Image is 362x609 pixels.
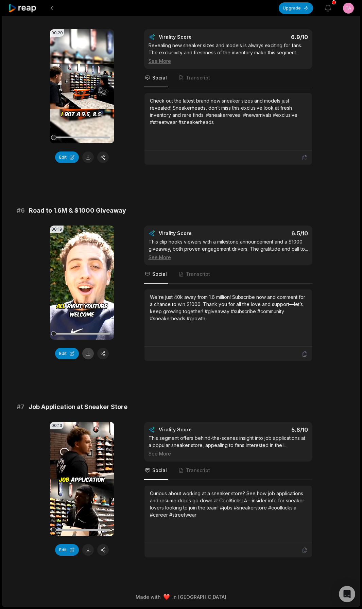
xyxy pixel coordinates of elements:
span: # 6 [17,206,25,215]
button: Upgrade [279,2,313,14]
div: See More [149,450,308,457]
div: Open Intercom Messenger [339,586,355,602]
video: Your browser does not support mp4 format. [50,29,114,143]
span: Transcript [186,467,210,474]
div: We're just 40k away from 1.6 million! Subscribe now and comment for a chance to win $1000. Thank ... [150,293,307,322]
img: heart emoji [163,594,170,600]
span: Social [152,74,167,81]
span: Road to 1.6M & $1000 Giveaway [29,206,126,215]
div: This clip hooks viewers with a milestone announcement and a $1000 giveaway, both proven engagemen... [149,238,308,261]
video: Your browser does not support mp4 format. [50,422,114,536]
div: Virality Score [159,426,232,433]
span: Transcript [186,271,210,277]
span: Transcript [186,74,210,81]
div: See More [149,57,308,65]
span: Social [152,467,167,474]
span: Job Application at Sneaker Store [29,402,127,412]
nav: Tabs [144,69,312,87]
video: Your browser does not support mp4 format. [50,226,114,340]
span: Social [152,271,167,277]
button: Edit [55,348,79,359]
button: Edit [55,544,79,556]
div: Virality Score [159,230,232,237]
div: Curious about working at a sneaker store? See how job applications and resume drops go down at Co... [150,490,307,518]
div: 6.9 /10 [235,34,308,40]
div: See More [149,254,308,261]
button: Edit [55,151,79,163]
div: 6.5 /10 [235,230,308,237]
div: Revealing new sneaker sizes and models is always exciting for fans. The exclusivity and freshness... [149,42,308,65]
nav: Tabs [144,462,312,480]
div: Virality Score [159,34,232,40]
div: Made with in [GEOGRAPHIC_DATA] [8,593,354,601]
div: Check out the latest brand new sneaker sizes and models just revealed! Sneakerheads, don’t miss t... [150,97,307,126]
span: # 7 [17,402,24,412]
div: This segment offers behind-the-scenes insight into job applications at a popular sneaker store, a... [149,434,308,457]
nav: Tabs [144,265,312,284]
div: 5.8 /10 [235,426,308,433]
